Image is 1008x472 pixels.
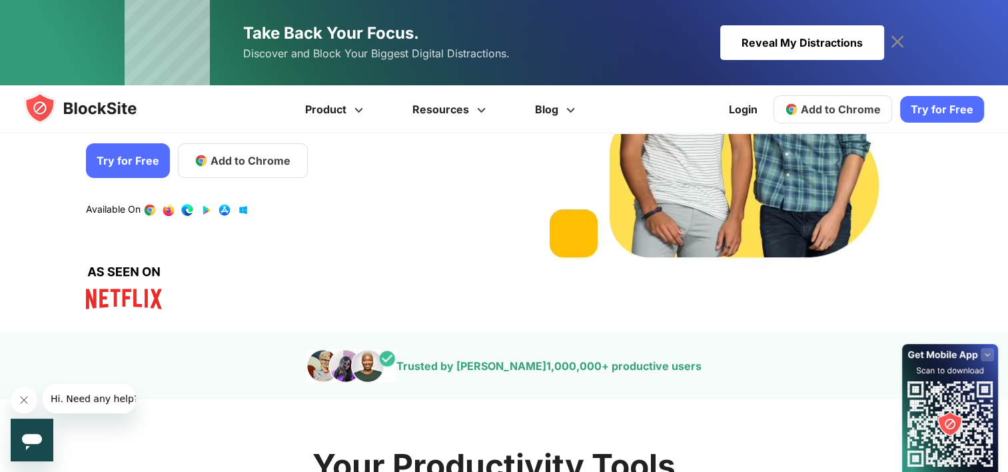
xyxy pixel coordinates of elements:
span: Discover and Block Your Biggest Digital Distractions. [243,44,510,63]
a: Login [721,93,765,125]
img: pepole images [306,349,396,383]
a: Resources [390,85,512,133]
a: Blog [512,85,602,133]
span: Take Back Your Focus. [243,23,419,43]
text: Trusted by [PERSON_NAME] + productive users [396,359,702,373]
span: Add to Chrome [801,103,881,116]
div: Reveal My Distractions [720,25,884,60]
a: Add to Chrome [773,95,892,123]
span: Hi. Need any help? [8,9,96,20]
iframe: Close message [11,387,37,413]
img: chrome-icon.svg [785,103,798,116]
a: Product [282,85,390,133]
iframe: Message from company [43,384,136,413]
iframe: Button to launch messaging window [11,419,53,461]
a: Try for Free [86,143,170,178]
a: Add to Chrome [178,143,308,178]
a: Try for Free [900,96,984,123]
img: blocksite-icon.5d769676.svg [24,92,163,124]
span: Add to Chrome [211,153,290,169]
text: Available On [86,203,141,217]
span: 1,000,000 [546,359,602,373]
